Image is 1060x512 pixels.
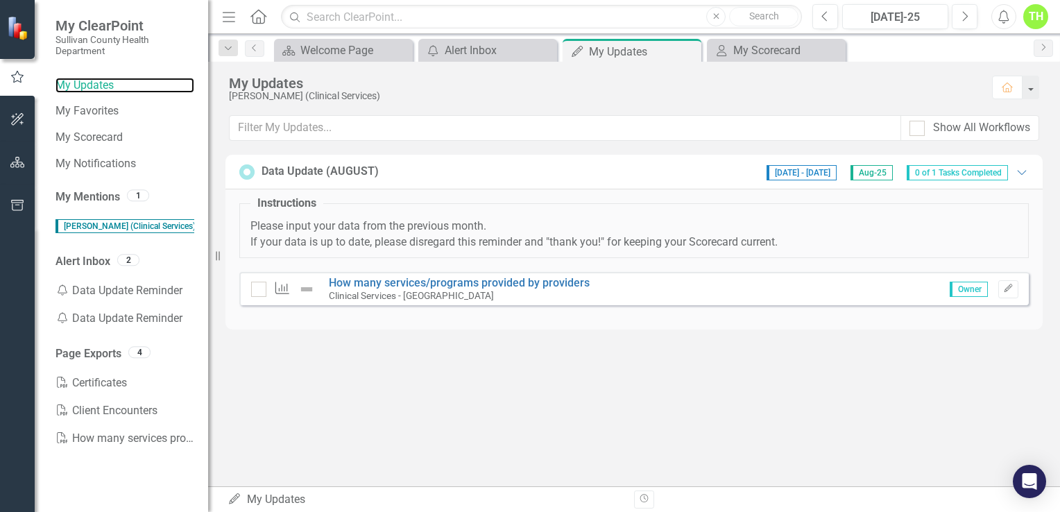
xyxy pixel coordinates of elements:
a: My Updates [55,78,194,94]
div: My Updates [229,76,978,91]
span: [DATE] - [DATE] [767,165,837,180]
div: Open Intercom Messenger [1013,465,1046,498]
a: How many services/programs provided by providers [329,276,590,289]
input: Filter My Updates... [229,115,901,141]
div: Welcome Page [300,42,409,59]
span: Aug-25 [850,165,893,180]
button: [DATE]-25 [842,4,948,29]
span: no problem! She has been removed for you :) [55,219,429,232]
a: Alert Inbox [55,254,110,270]
a: Page Exports [55,346,121,362]
div: My Scorecard [733,42,842,59]
img: ClearPoint Strategy [7,15,31,40]
a: How many services programs provided by providers [55,425,194,452]
a: Certificates [55,369,194,397]
div: 4 [128,346,151,358]
div: Alert Inbox [445,42,554,59]
a: My Scorecard [55,130,194,146]
a: Welcome Page [277,42,409,59]
div: Data Update Reminder [55,305,194,332]
div: 1 [127,190,149,202]
a: My Notifications [55,156,194,172]
div: Data Update Reminder [55,277,194,305]
span: My ClearPoint [55,17,194,34]
div: 2 [117,254,139,266]
img: Not Defined [298,281,315,298]
legend: Instructions [250,196,323,212]
a: My Scorecard [710,42,842,59]
div: [PERSON_NAME] (Clinical Services) [229,91,978,101]
button: TH [1023,4,1048,29]
p: Please input your data from the previous month. If your data is up to date, please disregard this... [250,219,1018,250]
div: My Updates [228,492,624,508]
div: My Updates [589,43,698,60]
div: Data Update (AUGUST) [262,164,379,180]
a: Alert Inbox [422,42,554,59]
input: Search ClearPoint... [281,5,802,29]
a: Client Encounters [55,397,194,425]
span: 0 of 1 Tasks Completed [907,165,1008,180]
a: My Favorites [55,103,194,119]
span: Owner [950,282,988,297]
small: Clinical Services - [GEOGRAPHIC_DATA] [329,290,494,301]
a: My Mentions [55,189,120,205]
button: Search [729,7,798,26]
span: Search [749,10,779,22]
span: [PERSON_NAME] (Clinical Services) [55,219,202,233]
small: Sullivan County Health Department [55,34,194,57]
div: Show All Workflows [933,120,1030,136]
div: [DATE]-25 [847,9,943,26]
